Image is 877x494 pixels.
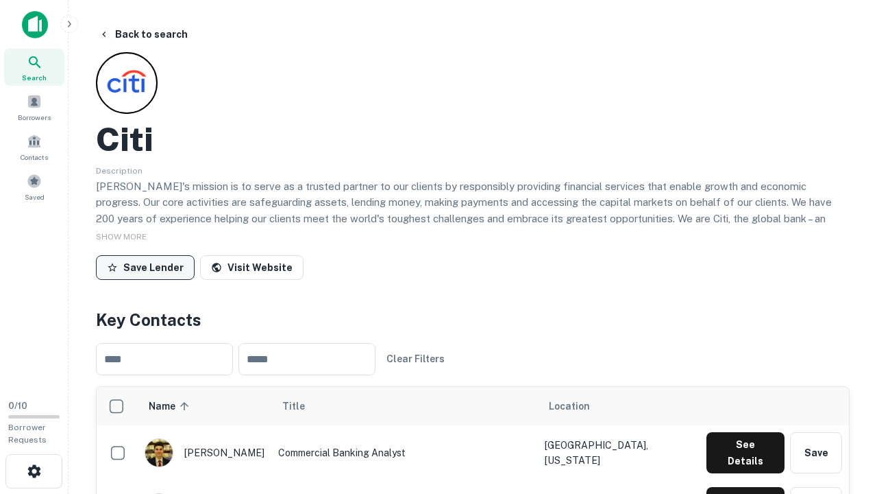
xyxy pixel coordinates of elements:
button: See Details [706,432,785,473]
h2: Citi [96,119,153,159]
span: 0 / 10 [8,401,27,411]
img: capitalize-icon.png [22,11,48,38]
a: Contacts [4,128,64,165]
span: Saved [25,191,45,202]
a: Saved [4,168,64,205]
button: Save [790,432,842,473]
a: Borrowers [4,89,64,126]
button: Clear Filters [381,346,450,371]
td: Commercial Banking Analyst [271,425,538,480]
th: Title [271,387,538,425]
th: Name [138,387,271,425]
span: Name [149,398,193,414]
div: [PERSON_NAME] [145,438,264,467]
button: Back to search [93,22,193,47]
th: Location [538,387,700,425]
span: Borrowers [18,112,51,123]
span: SHOW MORE [96,232,147,242]
h4: Key Contacts [96,307,850,332]
span: Description [96,166,143,176]
span: Contacts [21,152,48,163]
p: [PERSON_NAME]'s mission is to serve as a trusted partner to our clients by responsibly providing ... [96,178,850,259]
span: Location [549,398,590,414]
span: Search [22,72,47,83]
td: [GEOGRAPHIC_DATA], [US_STATE] [538,425,700,480]
a: Search [4,49,64,86]
button: Save Lender [96,255,195,280]
iframe: Chat Widget [808,384,877,450]
a: Visit Website [200,255,304,280]
img: 1753279374948 [145,439,173,467]
span: Borrower Requests [8,423,47,445]
span: Title [282,398,323,414]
